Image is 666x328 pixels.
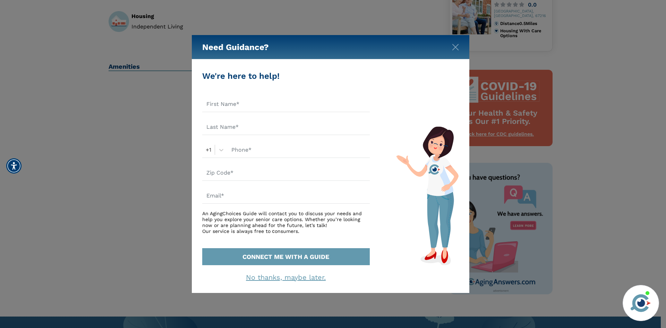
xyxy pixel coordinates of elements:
button: CONNECT ME WITH A GUIDE [202,248,370,265]
button: Close [452,42,459,49]
input: Email* [202,188,370,204]
img: match-guide-form.svg [396,126,459,265]
input: First Name* [202,96,370,112]
div: Accessibility Menu [6,158,22,174]
input: Phone* [227,142,370,158]
input: Last Name* [202,119,370,135]
input: Zip Code* [202,165,370,181]
div: We're here to help! [202,70,370,82]
img: avatar [629,291,652,315]
h5: Need Guidance? [202,35,269,59]
img: modal-close.svg [452,44,459,51]
a: No thanks, maybe later. [246,273,326,281]
div: An AgingChoices Guide will contact you to discuss your needs and help you explore your senior car... [202,211,370,234]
